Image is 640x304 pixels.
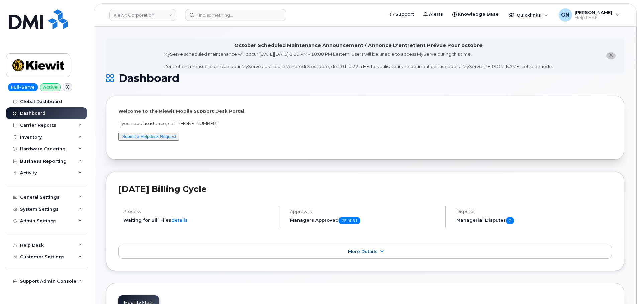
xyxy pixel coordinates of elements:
[118,184,612,194] h2: [DATE] Billing Cycle
[118,120,612,127] p: If you need assistance, call [PHONE_NUMBER]
[118,133,179,141] button: Submit a Helpdesk Request
[123,209,273,214] h4: Process
[164,51,553,70] div: MyServe scheduled maintenance will occur [DATE][DATE] 8:00 PM - 10:00 PM Eastern. Users will be u...
[290,209,439,214] h4: Approvals
[290,217,439,224] h5: Managers Approved
[118,108,612,114] p: Welcome to the Kiewit Mobile Support Desk Portal
[348,249,378,254] span: More Details
[506,217,514,224] span: 0
[123,217,273,223] li: Waiting for Bill Files
[611,275,635,299] iframe: Messenger Launcher
[606,52,616,59] button: close notification
[122,134,176,139] a: Submit a Helpdesk Request
[456,209,612,214] h4: Disputes
[119,73,179,83] span: Dashboard
[171,217,188,223] a: details
[234,42,483,49] div: October Scheduled Maintenance Announcement / Annonce D'entretient Prévue Pour octobre
[339,217,360,224] span: 25 of 51
[456,217,612,224] h5: Managerial Disputes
